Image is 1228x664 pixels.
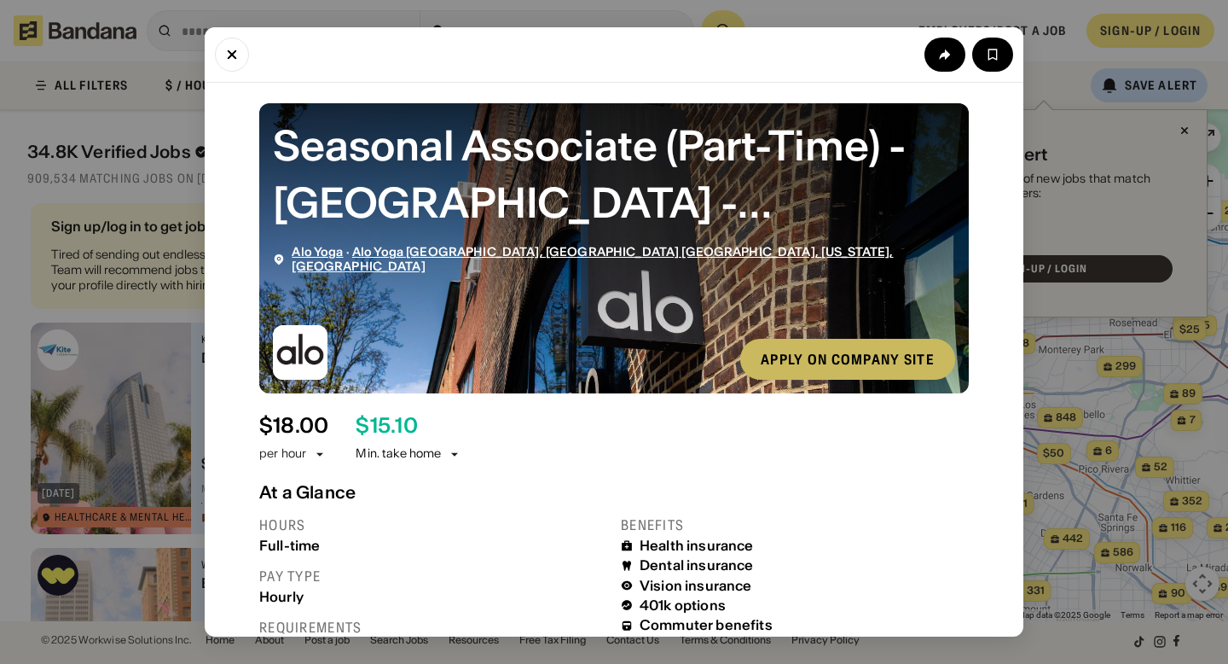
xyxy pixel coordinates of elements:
[640,578,752,594] div: Vision insurance
[640,557,754,574] div: Dental insurance
[761,352,935,366] div: Apply on company site
[356,414,417,439] div: $ 15.10
[215,38,249,72] button: Close
[259,619,607,637] div: Requirements
[273,325,327,380] img: Alo Yoga logo
[356,446,461,463] div: Min. take home
[640,597,726,614] div: 401k options
[259,414,328,439] div: $ 18.00
[292,245,955,274] div: ·
[259,482,969,503] div: At a Glance
[259,589,607,605] div: Hourly
[259,538,607,554] div: Full-time
[621,516,969,534] div: Benefits
[259,516,607,534] div: Hours
[292,244,893,274] span: Alo Yoga [GEOGRAPHIC_DATA], [GEOGRAPHIC_DATA] [GEOGRAPHIC_DATA], [US_STATE], [GEOGRAPHIC_DATA]
[640,617,773,633] div: Commuter benefits
[292,244,343,259] span: Alo Yoga
[259,568,607,585] div: Pay type
[273,117,955,231] div: Seasonal Associate (Part-Time) - Manhattan Village - 5630332004
[640,538,754,554] div: Health insurance
[259,446,306,463] div: per hour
